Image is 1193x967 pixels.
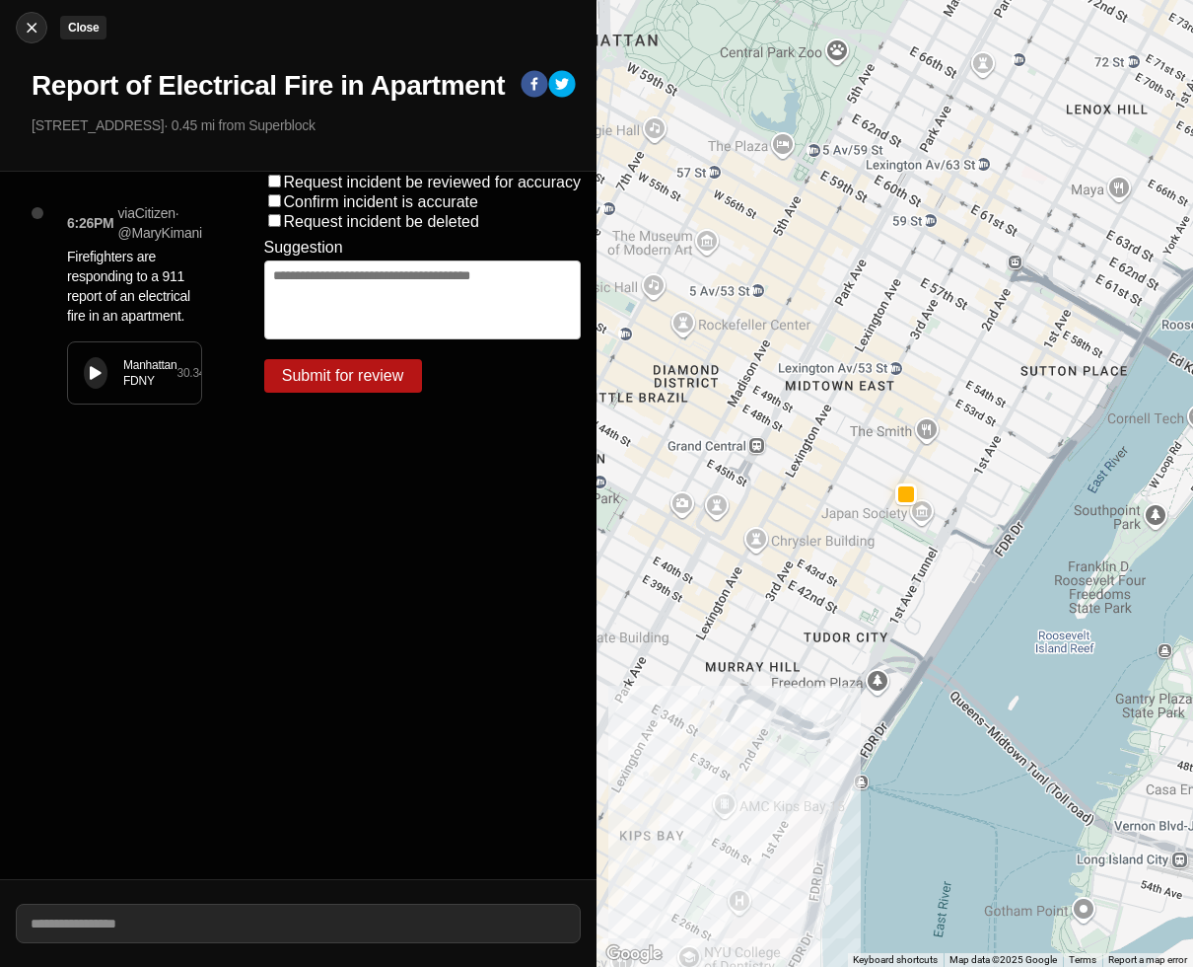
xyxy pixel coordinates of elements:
p: [STREET_ADDRESS] · 0.45 mi from Superblock [32,115,581,135]
p: via Citizen · @ MaryKimani [118,203,202,243]
small: Close [68,21,99,35]
h1: Report of Electrical Fire in Apartment [32,68,505,104]
button: facebook [521,70,548,102]
label: Request incident be deleted [284,213,479,230]
button: twitter [548,70,576,102]
span: Map data ©2025 Google [949,954,1057,965]
button: cancelClose [16,12,47,43]
div: 30.348 s [176,365,217,381]
a: Terms [1069,954,1096,965]
button: Submit for review [264,359,422,393]
label: Request incident be reviewed for accuracy [284,174,582,190]
a: Open this area in Google Maps (opens a new window) [601,941,667,967]
label: Suggestion [264,239,343,257]
label: Confirm incident is accurate [284,193,478,210]
p: Firefighters are responding to a 911 report of an electrical fire in an apartment. [67,247,202,326]
img: cancel [22,18,41,37]
button: Keyboard shortcuts [853,953,938,967]
img: Google [601,941,667,967]
a: Report a map error [1108,954,1187,965]
div: Manhattan FDNY [123,357,176,389]
p: 6:26PM [67,213,114,233]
